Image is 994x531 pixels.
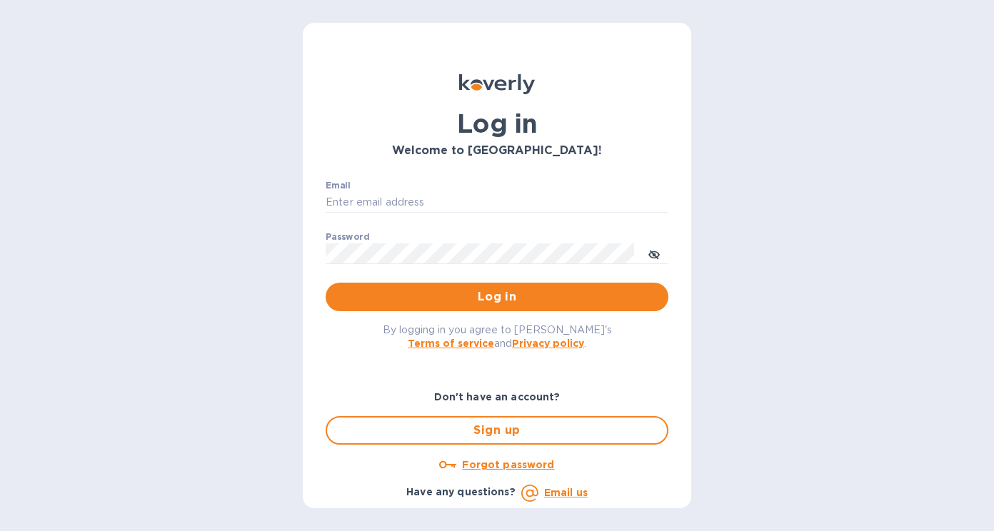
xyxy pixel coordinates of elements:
b: Have any questions? [406,486,516,497]
span: Sign up [338,422,656,439]
span: Log in [337,288,657,305]
label: Password [326,233,369,241]
h1: Log in [326,108,668,138]
button: Log in [326,283,668,311]
h3: Welcome to [GEOGRAPHIC_DATA]! [326,144,668,158]
a: Privacy policy [512,338,584,349]
a: Email us [544,487,588,498]
b: Don't have an account? [434,391,561,403]
button: toggle password visibility [640,239,668,268]
button: Sign up [326,416,668,445]
input: Enter email address [326,192,668,213]
span: By logging in you agree to [PERSON_NAME]'s and . [383,324,612,349]
label: Email [326,181,351,190]
img: Koverly [459,74,535,94]
a: Terms of service [408,338,494,349]
u: Forgot password [462,459,554,470]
